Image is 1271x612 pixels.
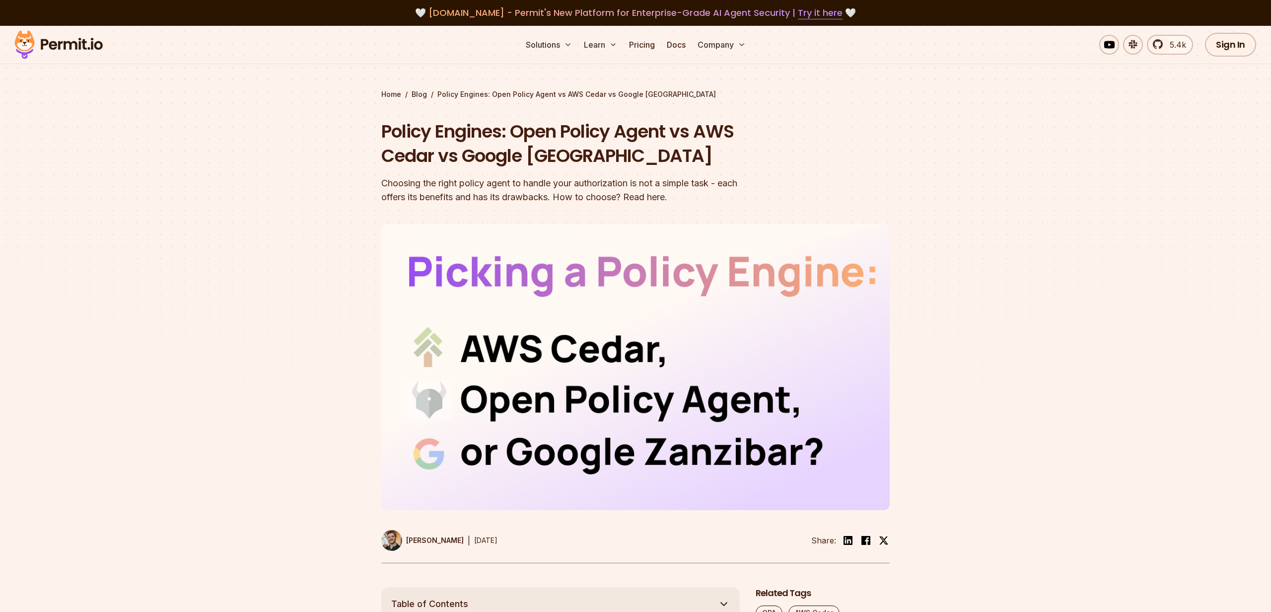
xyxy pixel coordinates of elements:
a: Home [381,89,401,99]
button: Learn [580,35,621,55]
img: facebook [860,535,872,546]
div: | [468,535,470,546]
span: [DOMAIN_NAME] - Permit's New Platform for Enterprise-Grade AI Agent Security | [428,6,843,19]
span: 5.4k [1164,39,1186,51]
time: [DATE] [474,536,497,544]
button: Company [694,35,750,55]
img: linkedin [842,535,854,546]
a: Try it here [798,6,843,19]
h1: Policy Engines: Open Policy Agent vs AWS Cedar vs Google [GEOGRAPHIC_DATA] [381,119,763,168]
img: twitter [879,535,889,545]
img: Policy Engines: Open Policy Agent vs AWS Cedar vs Google Zanzibar [381,224,890,510]
p: [PERSON_NAME] [406,535,464,545]
div: Choosing the right policy agent to handle your authorization is not a simple task - each offers i... [381,176,763,204]
div: 🤍 🤍 [24,6,1247,20]
div: / / [381,89,890,99]
a: [PERSON_NAME] [381,530,464,551]
a: Sign In [1205,33,1256,57]
a: Docs [663,35,690,55]
h2: Related Tags [756,587,890,600]
a: 5.4k [1147,35,1193,55]
button: Solutions [522,35,576,55]
img: Daniel Bass [381,530,402,551]
li: Share: [811,535,836,546]
span: Table of Contents [391,597,468,611]
img: Permit logo [10,28,107,62]
a: Pricing [625,35,659,55]
a: Blog [412,89,427,99]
